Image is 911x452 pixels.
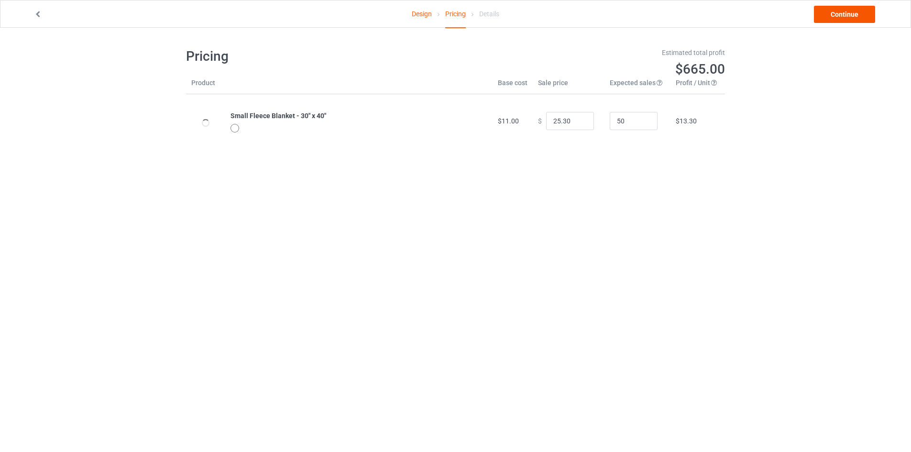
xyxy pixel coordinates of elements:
[538,117,542,125] span: $
[493,78,533,94] th: Base cost
[498,117,519,125] span: $11.00
[670,78,725,94] th: Profit / Unit
[462,48,725,57] div: Estimated total profit
[445,0,466,28] div: Pricing
[604,78,670,94] th: Expected sales
[675,61,725,77] span: $665.00
[186,48,449,65] h1: Pricing
[230,112,326,120] b: Small Fleece Blanket - 30" x 40"
[533,78,604,94] th: Sale price
[186,78,225,94] th: Product
[676,117,697,125] span: $13.30
[412,0,432,27] a: Design
[814,6,875,23] a: Continue
[479,0,499,27] div: Details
